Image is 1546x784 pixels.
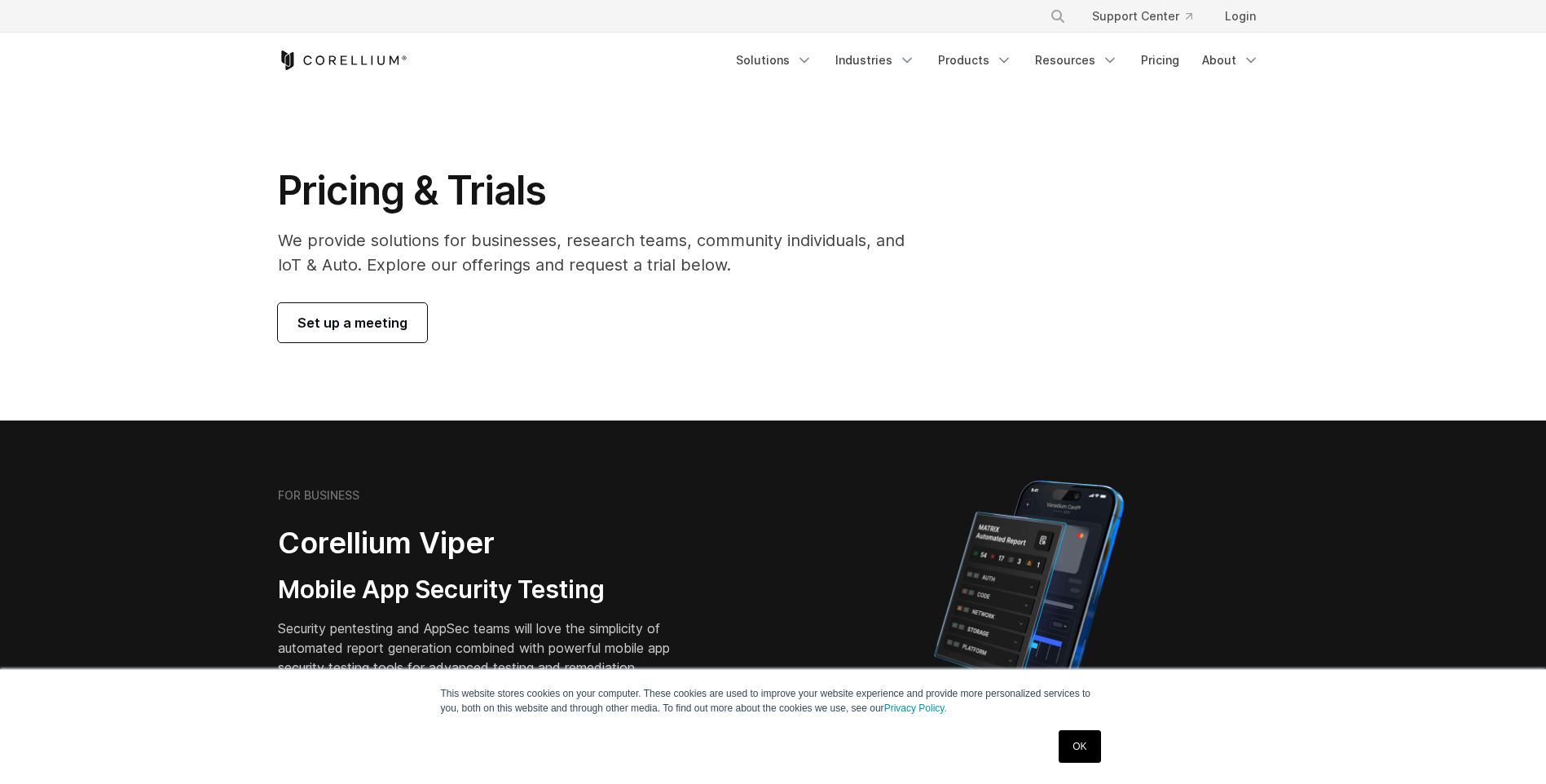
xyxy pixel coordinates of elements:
a: Corellium Home [278,51,407,70]
a: Support Center [1079,2,1205,31]
h6: FOR BUSINESS [278,488,359,503]
a: Industries [826,46,925,75]
a: Products [928,46,1022,75]
h2: Corellium Viper [278,525,695,562]
div: Navigation Menu [726,46,1269,75]
h1: Pricing & Trials [278,166,927,215]
a: Pricing [1131,46,1189,75]
p: We provide solutions for businesses, research teams, community individuals, and IoT & Auto. Explo... [278,228,927,277]
img: Corellium MATRIX automated report on iPhone showing app vulnerability test results across securit... [906,473,1152,758]
p: This website stores cookies on your computer. These cookies are used to improve your website expe... [441,686,1106,716]
span: Set up a meeting [297,313,407,333]
a: Privacy Policy. [884,703,947,714]
a: Login [1212,2,1269,31]
a: Resources [1025,46,1128,75]
a: OK [1059,730,1100,763]
p: Security pentesting and AppSec teams will love the simplicity of automated report generation comb... [278,619,695,677]
a: About [1192,46,1269,75]
a: Set up a meeting [278,303,427,342]
h3: Mobile App Security Testing [278,575,695,606]
button: Search [1043,2,1073,31]
a: Solutions [726,46,822,75]
div: Navigation Menu [1030,2,1269,31]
